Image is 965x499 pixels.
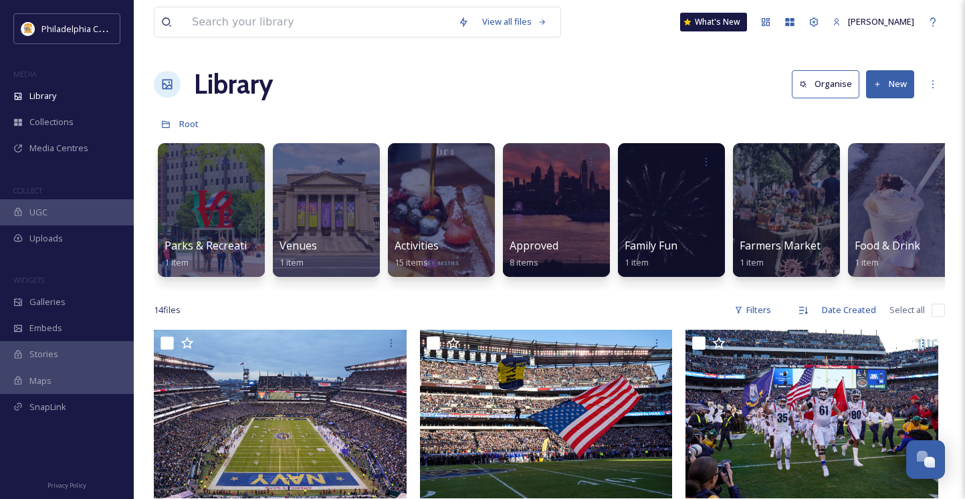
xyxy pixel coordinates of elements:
[165,256,189,268] span: 1 item
[185,7,451,37] input: Search your library
[280,238,317,253] span: Venues
[510,256,538,268] span: 8 items
[740,256,764,268] span: 1 item
[47,481,86,490] span: Privacy Policy
[826,9,921,35] a: [PERSON_NAME]
[13,185,42,195] span: COLLECT
[165,238,260,253] span: Parks & Recreation
[154,330,407,498] img: Army Navy Game (9).jpg
[510,238,558,253] span: Approved
[475,9,554,35] a: View all files
[680,13,747,31] a: What's New
[740,239,821,268] a: Farmers Market1 item
[866,70,914,98] button: New
[625,256,649,268] span: 1 item
[510,239,558,268] a: Approved8 items
[13,69,37,79] span: MEDIA
[29,142,88,155] span: Media Centres
[855,256,879,268] span: 1 item
[21,22,35,35] img: download.jpeg
[420,330,673,498] img: Army Navy Game (7).jpg
[815,297,883,323] div: Date Created
[29,401,66,413] span: SnapLink
[740,238,821,253] span: Farmers Market
[848,15,914,27] span: [PERSON_NAME]
[855,239,920,268] a: Food & Drink1 item
[29,116,74,128] span: Collections
[728,297,778,323] div: Filters
[280,256,304,268] span: 1 item
[395,238,439,253] span: Activities
[29,206,47,219] span: UGC
[625,238,677,253] span: Family Fun
[906,440,945,479] button: Open Chat
[280,239,317,268] a: Venues1 item
[889,304,925,316] span: Select all
[154,304,181,316] span: 14 file s
[29,348,58,361] span: Stories
[395,256,428,268] span: 15 items
[29,322,62,334] span: Embeds
[792,70,859,98] button: Organise
[29,296,66,308] span: Galleries
[47,476,86,492] a: Privacy Policy
[29,375,51,387] span: Maps
[179,116,199,132] a: Root
[625,239,677,268] a: Family Fun1 item
[194,64,273,104] a: Library
[179,118,199,130] span: Root
[855,238,920,253] span: Food & Drink
[165,239,260,268] a: Parks & Recreation1 item
[29,232,63,245] span: Uploads
[685,330,938,498] img: Army Navy Game (8).jpg
[13,275,44,285] span: WIDGETS
[29,90,56,102] span: Library
[395,239,439,268] a: Activities15 items
[41,22,211,35] span: Philadelphia Convention & Visitors Bureau
[792,70,866,98] a: Organise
